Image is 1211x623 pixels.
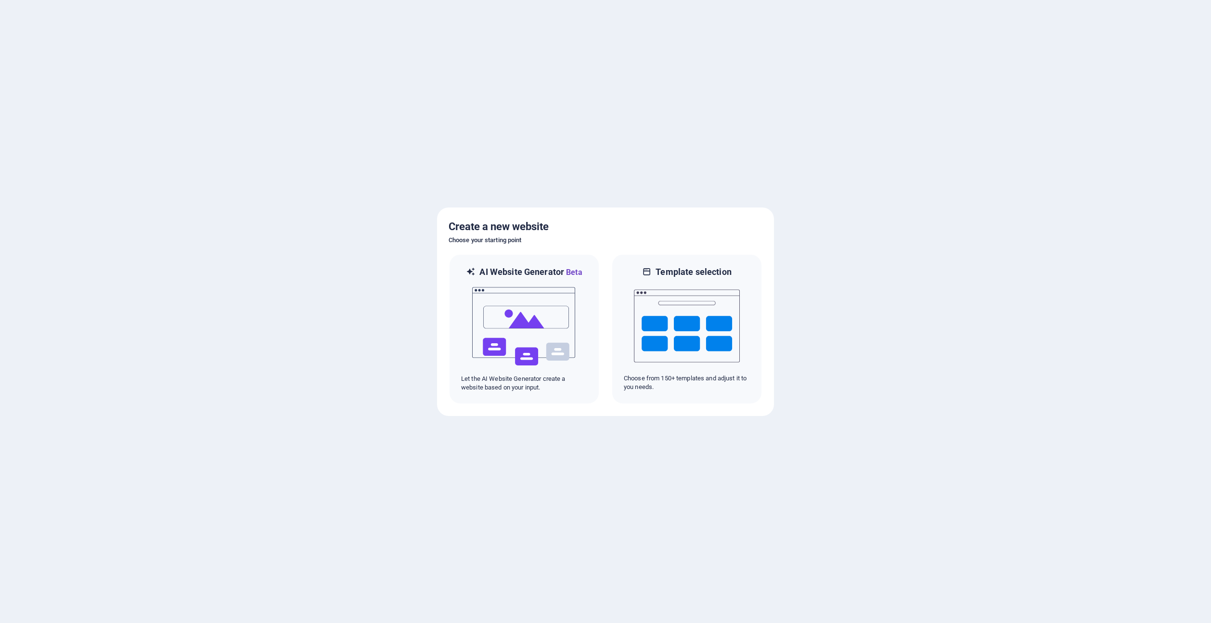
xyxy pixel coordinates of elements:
span: Beta [564,268,582,277]
h6: Choose your starting point [449,234,762,246]
h6: Template selection [656,266,731,278]
p: Let the AI Website Generator create a website based on your input. [461,375,587,392]
div: Template selectionChoose from 150+ templates and adjust it to you needs. [611,254,762,404]
h5: Create a new website [449,219,762,234]
img: ai [471,278,577,375]
h6: AI Website Generator [479,266,582,278]
p: Choose from 150+ templates and adjust it to you needs. [624,374,750,391]
div: AI Website GeneratorBetaaiLet the AI Website Generator create a website based on your input. [449,254,600,404]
